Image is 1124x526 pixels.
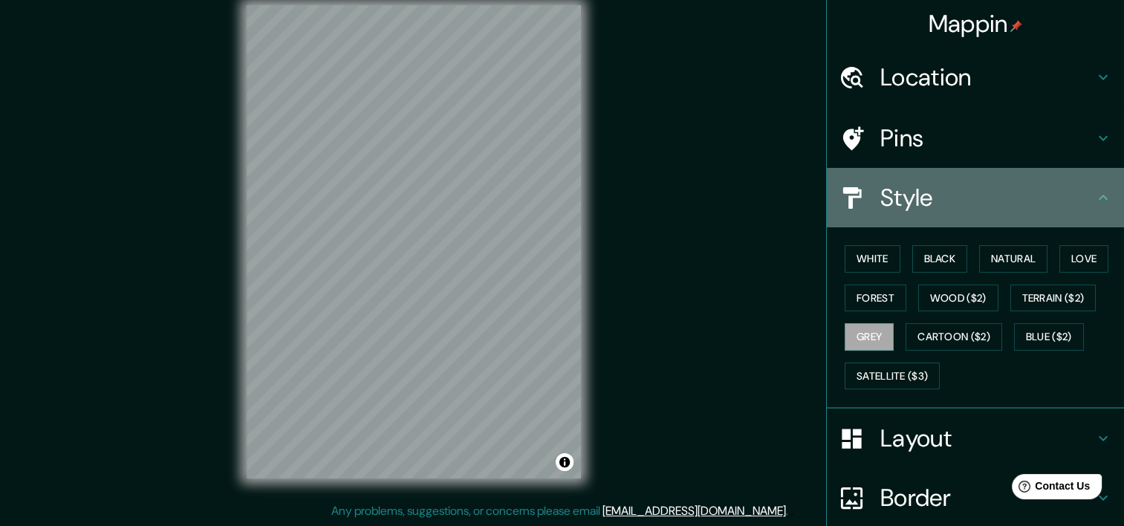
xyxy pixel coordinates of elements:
[845,245,900,273] button: White
[845,323,894,351] button: Grey
[247,5,581,478] canvas: Map
[556,453,574,471] button: Toggle attribution
[827,48,1124,107] div: Location
[602,503,786,519] a: [EMAIL_ADDRESS][DOMAIN_NAME]
[918,285,998,312] button: Wood ($2)
[845,363,940,390] button: Satellite ($3)
[880,483,1094,513] h4: Border
[788,502,790,520] div: .
[331,502,788,520] p: Any problems, suggestions, or concerns please email .
[912,245,968,273] button: Black
[845,285,906,312] button: Forest
[906,323,1002,351] button: Cartoon ($2)
[827,168,1124,227] div: Style
[880,123,1094,153] h4: Pins
[979,245,1047,273] button: Natural
[1059,245,1108,273] button: Love
[1010,285,1097,312] button: Terrain ($2)
[790,502,793,520] div: .
[827,409,1124,468] div: Layout
[1010,20,1022,32] img: pin-icon.png
[880,423,1094,453] h4: Layout
[992,468,1108,510] iframe: Help widget launcher
[880,62,1094,92] h4: Location
[827,108,1124,168] div: Pins
[880,183,1094,212] h4: Style
[1014,323,1084,351] button: Blue ($2)
[929,9,1023,39] h4: Mappin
